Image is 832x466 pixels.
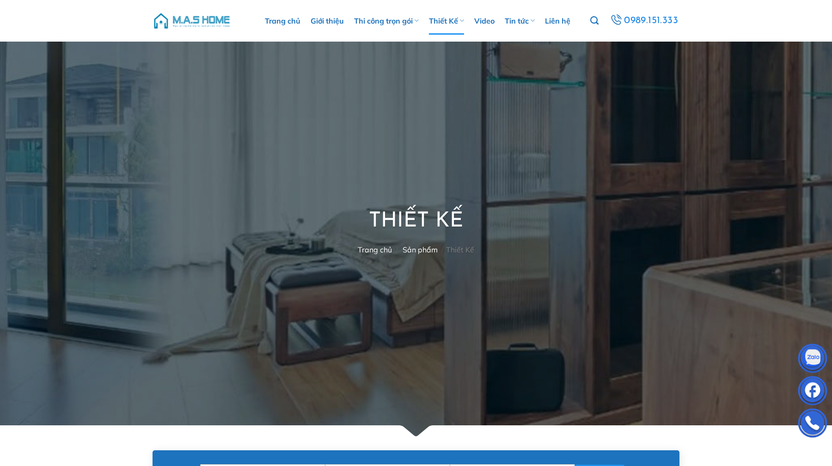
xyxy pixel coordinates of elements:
[396,245,398,254] span: /
[505,7,535,35] a: Tin tức
[441,245,444,254] span: /
[429,7,464,35] a: Thiết Kế
[354,7,419,35] a: Thi công trọn gói
[358,245,392,254] a: Trang chủ
[265,7,300,35] a: Trang chủ
[799,378,826,406] img: Facebook
[358,245,474,254] nav: Thiết Kế
[474,7,495,35] a: Video
[153,7,231,35] img: M.A.S HOME – Tổng Thầu Thiết Kế Và Xây Nhà Trọn Gói
[799,411,826,438] img: Phone
[311,7,344,35] a: Giới thiệu
[608,12,680,29] a: 0989.151.333
[624,13,679,29] span: 0989.151.333
[799,346,826,374] img: Zalo
[545,7,570,35] a: Liên hệ
[358,208,474,235] h1: Thiết Kế
[590,11,599,31] a: Tìm kiếm
[403,245,438,254] a: Sản phẩm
